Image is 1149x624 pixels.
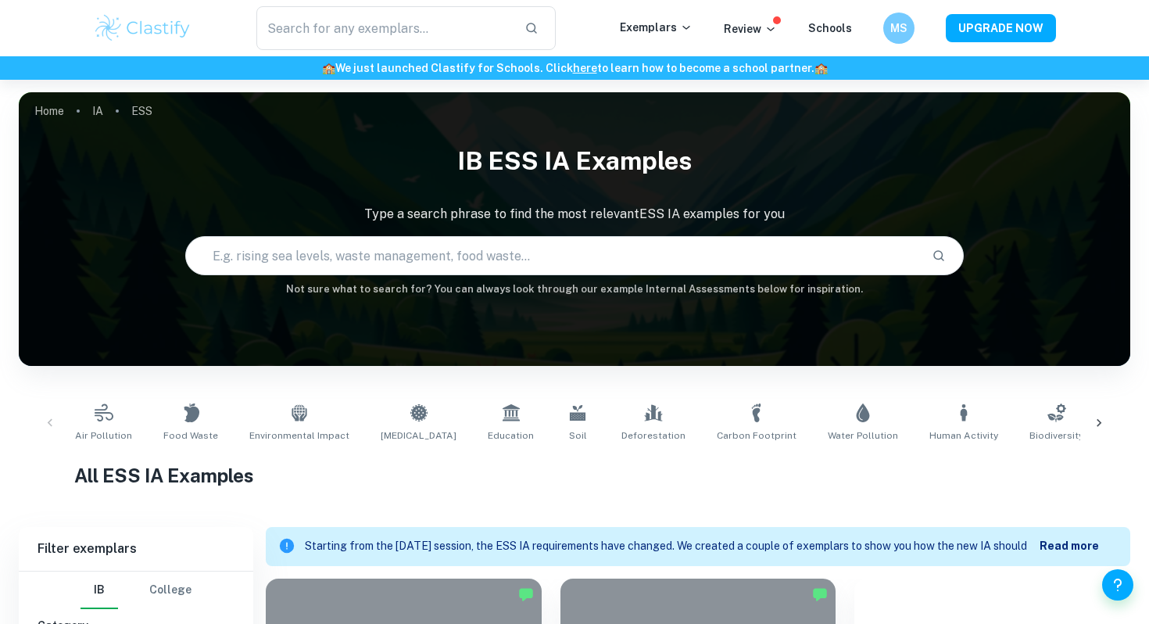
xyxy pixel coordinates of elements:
[621,429,685,443] span: Deforestation
[131,102,152,120] p: ESS
[92,100,103,122] a: IA
[305,538,1040,555] p: Starting from the [DATE] session, the ESS IA requirements have changed. We created a couple of ex...
[569,429,587,443] span: Soil
[814,62,828,74] span: 🏫
[81,572,118,609] button: IB
[890,20,908,37] h6: MS
[34,100,64,122] a: Home
[163,429,218,443] span: Food Waste
[256,6,512,50] input: Search for any exemplars...
[1029,429,1083,443] span: Biodiversity
[93,13,192,44] img: Clastify logo
[19,205,1130,224] p: Type a search phrase to find the most relevant ESS IA examples for you
[929,429,998,443] span: Human Activity
[883,13,915,44] button: MS
[249,429,349,443] span: Environmental Impact
[724,20,777,38] p: Review
[19,527,253,571] h6: Filter exemplars
[518,586,534,602] img: Marked
[925,242,952,269] button: Search
[19,282,1130,297] h6: Not sure what to search for? You can always look through our example Internal Assessments below f...
[828,429,898,443] span: Water Pollution
[74,461,1075,490] h1: All ESS IA Examples
[3,59,1146,77] h6: We just launched Clastify for Schools. Click to learn how to become a school partner.
[186,234,918,278] input: E.g. rising sea levels, waste management, food waste...
[1040,540,1099,552] b: Read more
[573,62,597,74] a: here
[488,429,534,443] span: Education
[1102,569,1133,601] button: Help and Feedback
[19,136,1130,186] h1: IB ESS IA examples
[75,429,132,443] span: Air Pollution
[620,19,693,36] p: Exemplars
[808,22,852,34] a: Schools
[717,429,796,443] span: Carbon Footprint
[946,14,1056,42] button: UPGRADE NOW
[812,586,828,602] img: Marked
[322,62,335,74] span: 🏫
[149,572,191,609] button: College
[81,572,191,609] div: Filter type choice
[381,429,456,443] span: [MEDICAL_DATA]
